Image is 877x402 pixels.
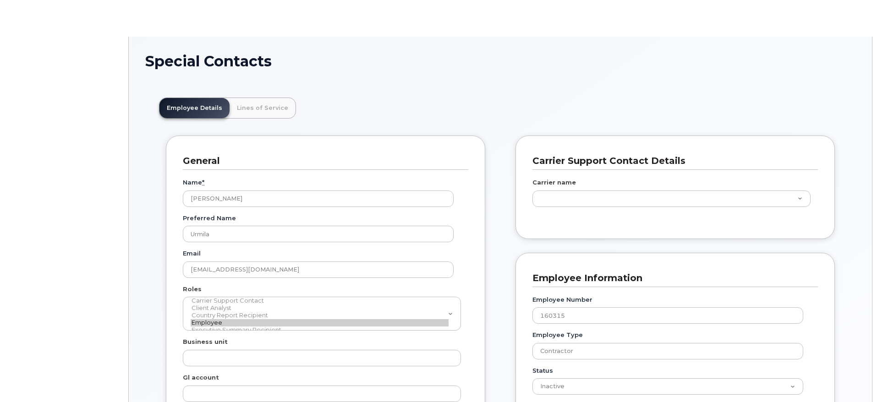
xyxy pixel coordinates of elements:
[532,366,553,375] label: Status
[145,53,855,69] h1: Special Contacts
[191,297,449,304] option: Carrier Support Contact
[230,98,296,118] a: Lines of Service
[183,178,204,187] label: Name
[183,285,202,293] label: Roles
[183,155,461,167] h3: General
[191,319,449,326] option: Employee
[183,337,228,346] label: Business unit
[191,304,449,312] option: Client Analyst
[532,331,583,339] label: Employee Type
[532,155,811,167] h3: Carrier Support Contact Details
[532,178,576,187] label: Carrier name
[183,373,219,382] label: Gl account
[159,98,230,118] a: Employee Details
[191,326,449,334] option: Executive Summary Recipient
[183,249,201,258] label: Email
[532,295,592,304] label: Employee Number
[202,179,204,186] abbr: required
[191,312,449,319] option: Country Report Recipient
[532,272,811,284] h3: Employee Information
[183,214,236,223] label: Preferred Name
